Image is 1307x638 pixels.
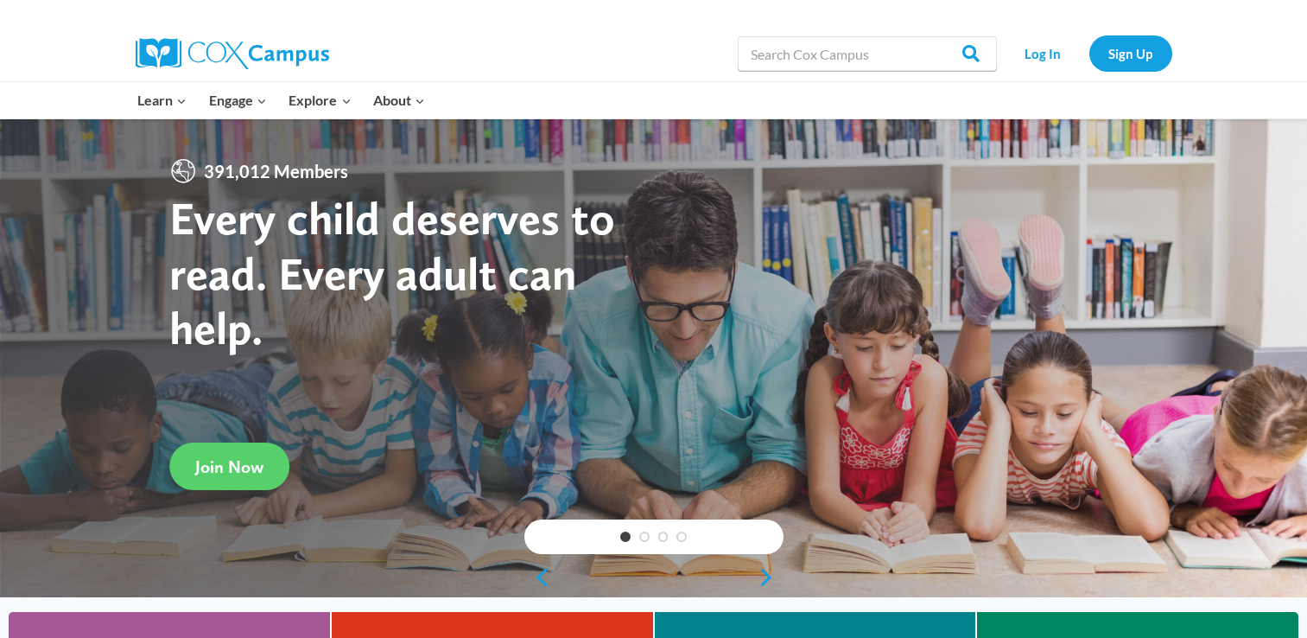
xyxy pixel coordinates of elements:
span: Engage [209,89,267,112]
a: 3 [658,532,669,542]
a: 1 [620,532,631,542]
span: Learn [137,89,187,112]
a: 2 [639,532,650,542]
a: Join Now [169,443,289,490]
a: next [758,567,784,588]
a: 4 [676,532,687,542]
div: content slider buttons [524,560,784,595]
nav: Secondary Navigation [1006,35,1172,71]
span: Join Now [195,456,263,477]
span: Explore [289,89,351,112]
span: 391,012 Members [197,157,355,185]
a: Log In [1006,35,1081,71]
img: Cox Campus [136,38,329,69]
strong: Every child deserves to read. Every adult can help. [169,190,615,355]
a: previous [524,567,550,588]
span: About [373,89,425,112]
input: Search Cox Campus [738,36,997,71]
nav: Primary Navigation [127,82,436,118]
a: Sign Up [1089,35,1172,71]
